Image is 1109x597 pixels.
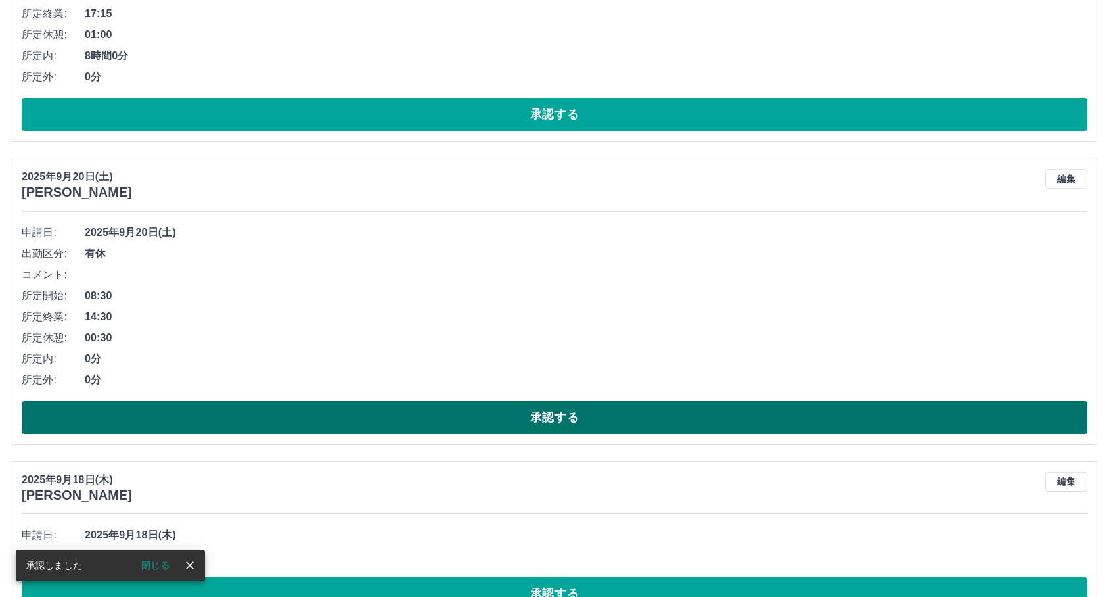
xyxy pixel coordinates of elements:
[85,288,1087,304] span: 08:30
[85,27,1087,43] span: 01:00
[22,185,132,200] h3: [PERSON_NAME]
[22,69,85,85] span: 所定外:
[85,548,1087,564] span: 休日
[22,246,85,262] span: 出勤区分:
[22,401,1087,434] button: 承認する
[22,472,132,488] p: 2025年9月18日(木)
[22,488,132,503] h3: [PERSON_NAME]
[85,527,1087,543] span: 2025年9月18日(木)
[85,330,1087,346] span: 00:30
[22,267,85,283] span: コメント:
[85,48,1087,64] span: 8時間0分
[22,48,85,64] span: 所定内:
[85,6,1087,22] span: 17:15
[85,372,1087,388] span: 0分
[22,6,85,22] span: 所定終業:
[85,246,1087,262] span: 有休
[22,288,85,304] span: 所定開始:
[1045,169,1087,189] button: 編集
[26,554,82,577] div: 承認しました
[180,556,200,575] button: close
[1045,472,1087,492] button: 編集
[22,372,85,388] span: 所定外:
[22,548,85,564] span: 出勤区分:
[22,98,1087,131] button: 承認する
[85,351,1087,367] span: 0分
[85,225,1087,241] span: 2025年9月20日(土)
[22,169,132,185] p: 2025年9月20日(土)
[131,556,180,575] button: 閉じる
[85,69,1087,85] span: 0分
[22,309,85,325] span: 所定終業:
[22,527,85,543] span: 申請日:
[22,330,85,346] span: 所定休憩:
[22,225,85,241] span: 申請日:
[85,309,1087,325] span: 14:30
[22,351,85,367] span: 所定内:
[22,27,85,43] span: 所定休憩:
